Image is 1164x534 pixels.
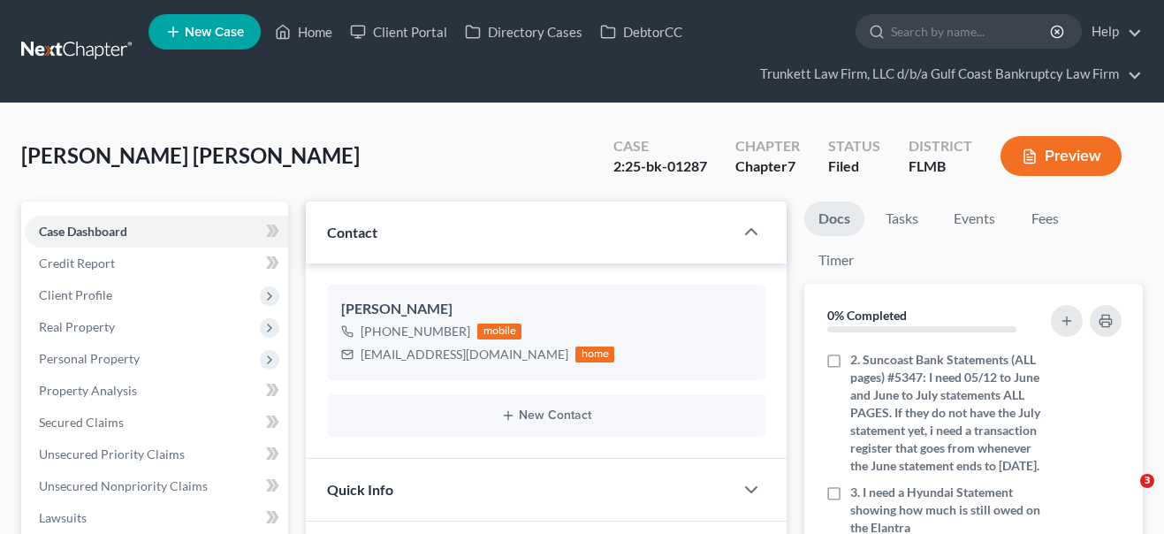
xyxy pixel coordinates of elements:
div: [PHONE_NUMBER] [361,323,470,340]
span: 7 [787,157,795,174]
a: Property Analysis [25,375,288,407]
a: Tasks [871,202,932,236]
a: Docs [804,202,864,236]
div: FLMB [909,156,972,177]
div: home [575,347,614,362]
span: Property Analysis [39,383,137,398]
span: Unsecured Priority Claims [39,446,185,462]
div: District [909,136,972,156]
a: Events [940,202,1009,236]
span: Quick Info [327,481,393,498]
a: Client Portal [341,16,456,48]
span: Secured Claims [39,415,124,430]
button: New Contact [341,408,751,423]
a: Home [266,16,341,48]
a: Timer [804,243,868,278]
span: Real Property [39,319,115,334]
span: New Case [185,26,244,39]
span: Case Dashboard [39,224,127,239]
span: [PERSON_NAME] [PERSON_NAME] [21,142,360,168]
a: Directory Cases [456,16,591,48]
div: [EMAIL_ADDRESS][DOMAIN_NAME] [361,346,568,363]
div: Chapter [735,156,800,177]
a: Credit Report [25,248,288,279]
span: 2. Suncoast Bank Statements (ALL pages) #5347: I need 05/12 to June and June to July statements A... [850,351,1043,475]
span: Unsecured Nonpriority Claims [39,478,208,493]
span: Credit Report [39,256,115,271]
div: Case [613,136,707,156]
a: Trunkett Law Firm, LLC d/b/a Gulf Coast Bankruptcy Law Firm [751,58,1142,90]
div: Status [828,136,880,156]
div: 2:25-bk-01287 [613,156,707,177]
div: Chapter [735,136,800,156]
iframe: Intercom live chat [1104,474,1146,516]
a: Fees [1016,202,1073,236]
div: [PERSON_NAME] [341,299,751,320]
button: Preview [1000,136,1122,176]
a: Secured Claims [25,407,288,439]
a: DebtorCC [591,16,691,48]
a: Help [1083,16,1142,48]
div: mobile [477,324,521,339]
a: Lawsuits [25,502,288,534]
input: Search by name... [891,15,1053,48]
a: Unsecured Priority Claims [25,439,288,470]
div: Filed [828,156,880,177]
span: Lawsuits [39,510,87,525]
a: Unsecured Nonpriority Claims [25,470,288,502]
strong: 0% Completed [827,308,907,323]
span: 3 [1140,474,1154,488]
span: Personal Property [39,351,140,366]
a: Case Dashboard [25,216,288,248]
span: Contact [327,224,377,240]
span: Client Profile [39,287,112,302]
